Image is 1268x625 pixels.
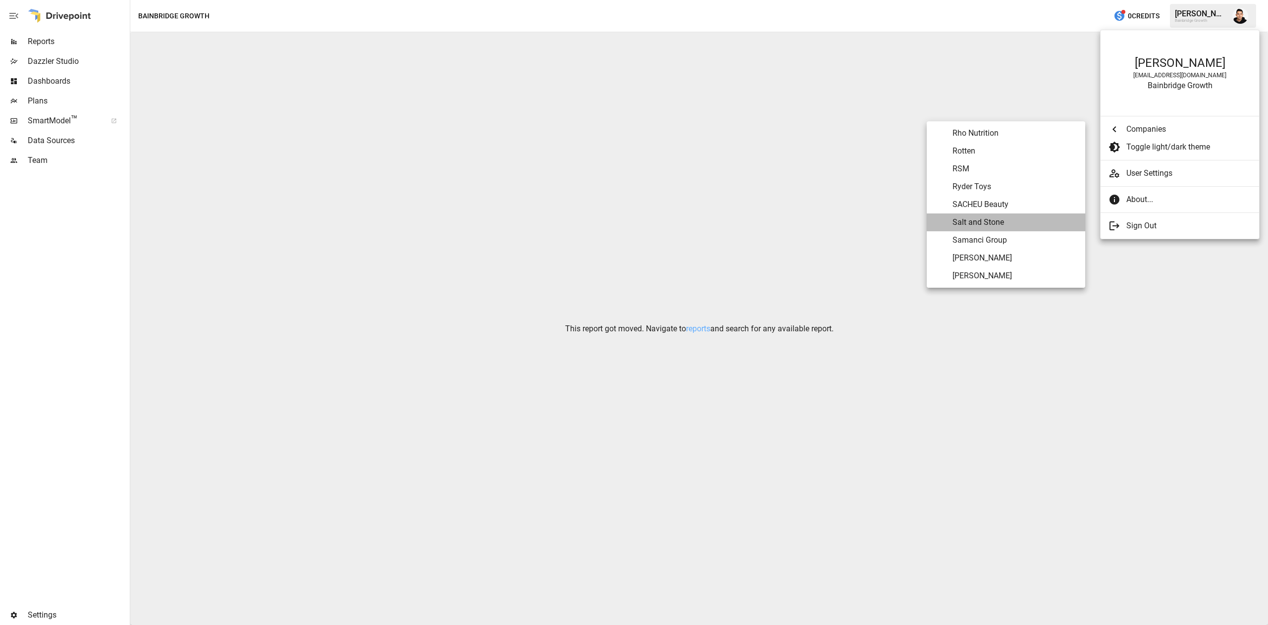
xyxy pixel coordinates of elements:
span: Sign Out [1126,220,1251,232]
span: RSM [952,163,1077,175]
div: Bainbridge Growth [1110,81,1249,90]
span: SACHEU Beauty [952,199,1077,210]
span: Toggle light/dark theme [1126,141,1251,153]
span: Ryder Toys [952,181,1077,193]
span: Rho Nutrition [952,127,1077,139]
span: Salt and Stone [952,216,1077,228]
div: [PERSON_NAME] [1110,56,1249,70]
div: [EMAIL_ADDRESS][DOMAIN_NAME] [1110,72,1249,79]
span: User Settings [1126,167,1251,179]
span: Samanci Group [952,234,1077,246]
span: [PERSON_NAME] [952,270,1077,282]
span: Rotten [952,145,1077,157]
span: Companies [1126,123,1251,135]
span: About... [1126,194,1251,206]
span: [PERSON_NAME] [952,252,1077,264]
